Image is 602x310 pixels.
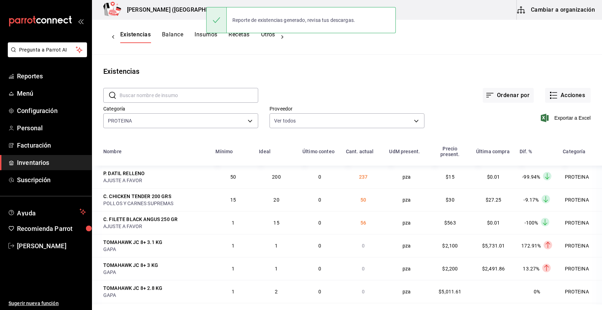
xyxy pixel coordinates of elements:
[439,289,461,294] span: $5,011.61
[522,174,540,180] span: -99.94%
[433,146,468,157] div: Precio present.
[442,266,458,272] span: $2,200
[232,289,235,294] span: 1
[558,280,602,303] td: PROTEINA
[78,18,83,24] button: open_drawer_menu
[523,197,539,203] span: -9.17%
[346,149,374,154] div: Cant. actual
[483,88,534,103] button: Ordenar por
[446,174,454,180] span: $15
[17,106,86,115] span: Configuración
[558,211,602,234] td: PROTEINA
[103,170,145,177] div: P. DATIL RELLENO
[8,300,86,307] span: Sugerir nueva función
[17,89,86,98] span: Menú
[318,266,321,272] span: 0
[17,71,86,81] span: Reportes
[103,246,207,253] div: GAPA
[103,262,158,269] div: TOMAHAWK JC 8+ 3 KG
[385,280,428,303] td: pza
[486,197,502,203] span: $27.25
[362,266,365,272] span: 0
[275,289,278,294] span: 2
[318,289,321,294] span: 0
[385,188,428,211] td: pza
[103,292,207,299] div: GAPA
[558,257,602,280] td: PROTEINA
[558,234,602,257] td: PROTEINA
[19,46,76,54] span: Pregunta a Parrot AI
[389,149,420,154] div: UdM present.
[232,243,235,249] span: 1
[162,31,183,43] button: Balance
[17,141,86,150] span: Facturación
[120,88,258,102] input: Buscar nombre de insumo
[261,31,275,43] button: Otros
[259,149,271,154] div: Ideal
[482,243,505,249] span: $5,731.01
[17,241,86,251] span: [PERSON_NAME]
[17,208,77,216] span: Ayuda
[120,31,151,43] button: Existencias
[103,149,122,154] div: Nombre
[521,243,541,249] span: 172.91%
[362,243,365,249] span: 0
[103,193,171,200] div: C. CHICKEN TENDER 200 GRS
[273,220,279,226] span: 15
[525,220,538,226] span: -100%
[318,220,321,226] span: 0
[17,175,86,185] span: Suscripción
[482,266,505,272] span: $2,491.86
[17,158,86,167] span: Inventarios
[103,177,207,184] div: AJUSTE A FAVOR
[272,174,280,180] span: 200
[545,88,591,103] button: Acciones
[359,174,367,180] span: 237
[195,31,217,43] button: Insumos
[442,243,458,249] span: $2,100
[103,285,162,292] div: TOMAHAWK JC 8+ 2.8 KG
[5,51,87,59] a: Pregunta a Parrot AI
[230,197,236,203] span: 15
[534,289,540,294] span: 0%
[227,12,361,28] div: Reporte de existencias generado, revisa tus descargas.
[318,197,321,203] span: 0
[230,174,236,180] span: 50
[108,117,132,124] span: PROTEINA
[103,200,207,207] div: POLLOS Y CARNES SUPREMAS
[232,220,235,226] span: 1
[273,197,279,203] span: 20
[103,106,258,111] label: Categoría
[318,243,321,249] span: 0
[385,211,428,234] td: pza
[520,149,532,154] div: Dif. %
[103,66,139,77] div: Existencias
[542,114,591,122] button: Exportar a Excel
[360,197,366,203] span: 50
[360,220,366,226] span: 56
[476,149,510,154] div: Última compra
[444,220,456,226] span: $563
[17,224,86,233] span: Recomienda Parrot
[487,174,500,180] span: $0.01
[270,106,424,111] label: Proveedor
[274,117,296,124] span: Ver todos
[103,239,162,246] div: TOMAHAWK JC 8+ 3.1 KG
[558,166,602,188] td: PROTEINA
[558,188,602,211] td: PROTEINA
[120,31,275,43] div: navigation tabs
[318,174,321,180] span: 0
[385,257,428,280] td: pza
[103,269,207,276] div: GAPA
[446,197,454,203] span: $30
[385,166,428,188] td: pza
[228,31,249,43] button: Recetas
[275,266,278,272] span: 1
[121,6,231,14] h3: [PERSON_NAME] ([GEOGRAPHIC_DATA])
[523,266,539,272] span: 13.27%
[385,234,428,257] td: pza
[215,149,233,154] div: Mínimo
[103,223,207,230] div: AJUSTE A FAVOR
[487,220,500,226] span: $0.01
